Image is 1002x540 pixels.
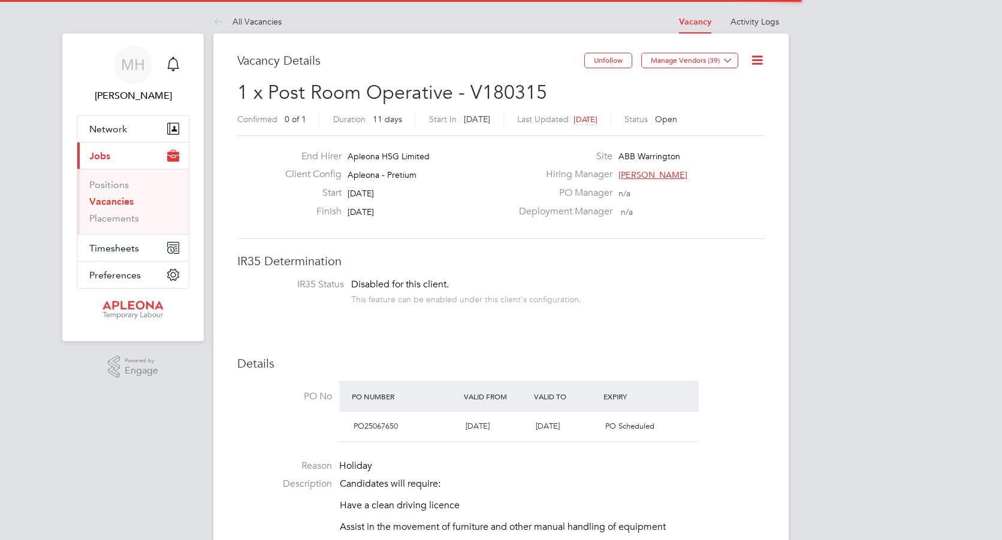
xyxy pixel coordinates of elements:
[237,81,547,104] span: 1 x Post Room Operative - V180315
[237,460,332,472] label: Reason
[237,114,277,125] label: Confirmed
[102,301,164,320] img: apleona-logo-retina.png
[77,142,189,169] button: Jobs
[237,356,765,371] h3: Details
[237,253,765,269] h3: IR35 Determination
[121,57,145,72] span: MH
[536,421,560,431] span: [DATE]
[237,53,584,68] h3: Vacancy Details
[276,168,342,181] label: Client Config
[679,17,711,27] a: Vacancy
[77,262,189,288] button: Preferences
[624,114,648,125] label: Status
[276,150,342,163] label: End Hirer
[77,235,189,261] button: Timesheets
[512,150,612,163] label: Site
[237,390,332,403] label: PO No
[89,196,134,207] a: Vacancies
[89,123,127,135] span: Network
[618,151,680,162] span: ABB Warrington
[655,114,677,125] span: Open
[77,116,189,142] button: Network
[213,16,282,27] a: All Vacancies
[340,521,765,533] p: Assist in the movement of furniture and other manual handling of equipment
[517,114,569,125] label: Last Updated
[285,114,306,125] span: 0 of 1
[77,45,189,103] a: MH[PERSON_NAME]
[618,188,630,199] span: n/a
[584,53,632,68] button: Unfollow
[77,169,189,234] div: Jobs
[351,291,581,305] div: This feature can be enabled under this client's configuration.
[605,421,654,431] span: PO Scheduled
[461,386,531,407] div: Valid From
[333,114,366,125] label: Duration
[354,421,398,431] span: PO25067650
[89,269,141,281] span: Preferences
[108,356,159,378] a: Powered byEngage
[340,499,765,512] p: Have a clean driving licence
[89,179,129,190] a: Positions
[512,187,612,199] label: PO Manager
[339,460,372,472] span: Holiday
[429,114,457,125] label: Start In
[351,278,449,290] span: Disabled for this client.
[464,114,490,125] span: [DATE]
[77,89,189,103] span: Michael Haycock
[249,278,344,291] label: IR35 Status
[731,16,779,27] a: Activity Logs
[89,242,139,254] span: Timesheets
[512,205,612,218] label: Deployment Manager
[600,386,671,407] div: Expiry
[77,301,189,320] a: Go to home page
[531,386,601,407] div: Valid To
[348,151,430,162] span: Apleona HSG Limited
[340,478,765,490] p: Candidates will require:
[62,34,204,341] nav: Main navigation
[641,53,738,68] button: Manage Vendors (39)
[348,207,374,217] span: [DATE]
[618,169,687,180] span: [PERSON_NAME]
[125,366,158,376] span: Engage
[276,205,342,218] label: Finish
[621,207,633,217] span: n/a
[574,114,597,125] span: [DATE]
[512,168,612,181] label: Hiring Manager
[89,150,110,162] span: Jobs
[348,169,417,180] span: Apleona - Pretium
[466,421,490,431] span: [DATE]
[373,114,402,125] span: 11 days
[276,187,342,199] label: Start
[237,478,332,490] label: Description
[89,213,139,224] a: Placements
[349,386,461,407] div: PO Number
[348,188,374,199] span: [DATE]
[125,356,158,366] span: Powered by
